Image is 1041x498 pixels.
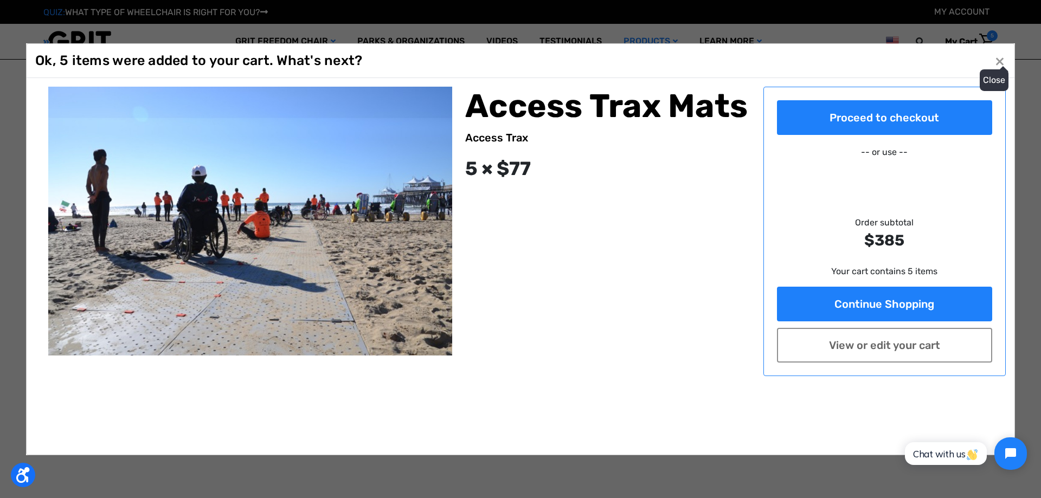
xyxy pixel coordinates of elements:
h2: Access Trax Mats [465,86,750,125]
a: Continue Shopping [777,286,993,321]
p: -- or use -- [777,145,993,158]
img: Access Trax Mats [48,86,452,355]
div: 5 × $77 [465,154,750,183]
h1: Ok, 5 items were added to your cart. What's next? [35,52,362,68]
strong: $385 [777,229,993,251]
a: View or edit your cart [777,327,993,362]
span: × [995,50,1005,71]
iframe: Tidio Chat [893,428,1036,479]
div: Access Trax [465,129,750,145]
p: Your cart contains 5 items [777,264,993,277]
iframe: PayPal-paypal [777,163,993,184]
a: Proceed to checkout [777,100,993,134]
div: Order subtotal [777,216,993,251]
